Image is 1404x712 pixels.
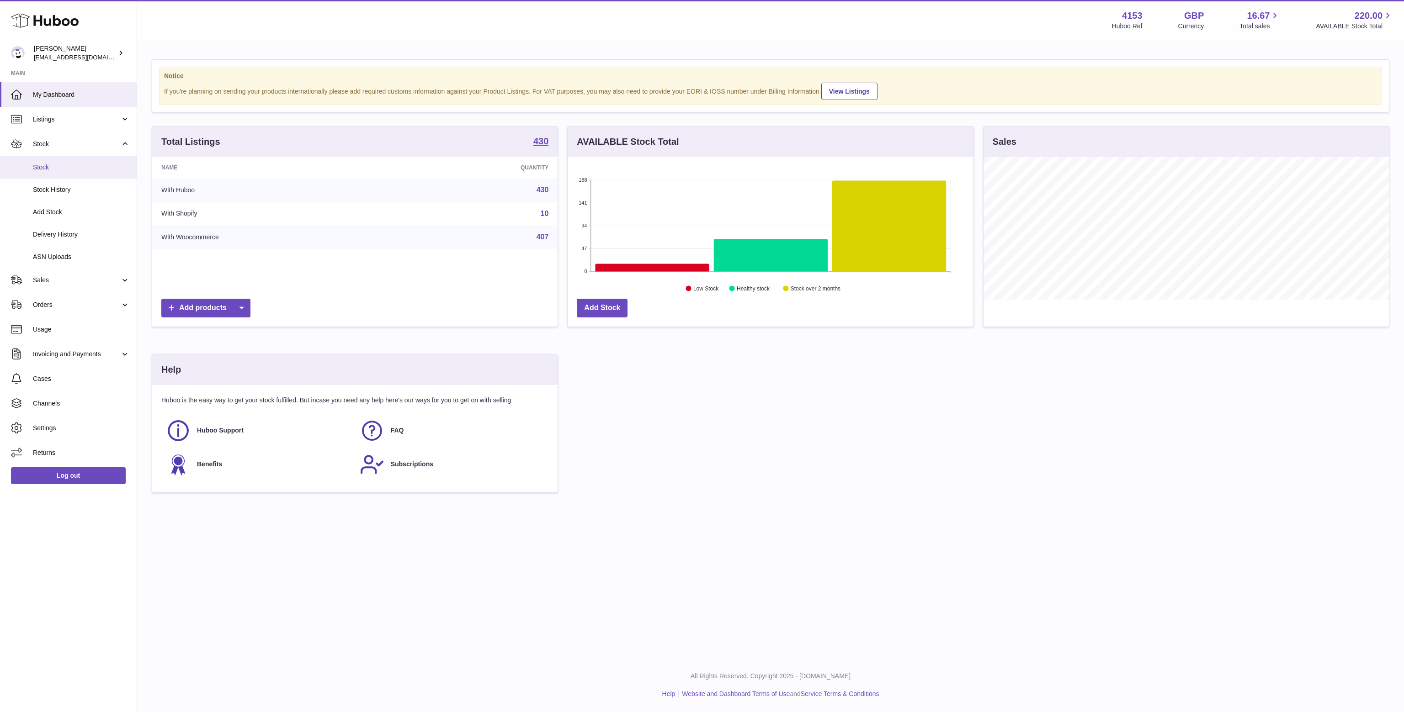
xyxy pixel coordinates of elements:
[197,426,244,435] span: Huboo Support
[579,177,587,183] text: 188
[166,418,351,443] a: Huboo Support
[33,448,130,457] span: Returns
[33,230,130,239] span: Delivery History
[161,136,220,148] h3: Total Listings
[161,299,250,317] a: Add products
[577,299,628,317] a: Add Stock
[1316,10,1393,31] a: 220.00 AVAILABLE Stock Total
[166,452,351,477] a: Benefits
[152,157,404,178] th: Name
[1184,10,1204,22] strong: GBP
[33,424,130,432] span: Settings
[1178,22,1204,31] div: Currency
[821,83,877,100] a: View Listings
[33,301,120,309] span: Orders
[1239,22,1280,31] span: Total sales
[164,81,1377,100] div: If you're planning on sending your products internationally please add required customs informati...
[152,178,404,202] td: With Huboo
[737,285,770,292] text: Healthy stock
[582,223,587,228] text: 94
[33,276,120,285] span: Sales
[537,186,549,194] a: 430
[11,467,126,484] a: Log out
[360,418,544,443] a: FAQ
[33,185,130,194] span: Stock History
[1247,10,1270,22] span: 16.67
[693,285,719,292] text: Low Stock
[791,285,840,292] text: Stock over 2 months
[197,460,222,469] span: Benefits
[161,364,181,376] h3: Help
[33,399,130,408] span: Channels
[1112,22,1143,31] div: Huboo Ref
[533,137,548,146] strong: 430
[679,690,879,698] li: and
[34,53,134,61] span: [EMAIL_ADDRESS][DOMAIN_NAME]
[577,136,679,148] h3: AVAILABLE Stock Total
[582,246,587,251] text: 47
[144,672,1397,680] p: All Rights Reserved. Copyright 2025 - [DOMAIN_NAME]
[34,44,116,62] div: [PERSON_NAME]
[33,115,120,124] span: Listings
[33,208,130,216] span: Add Stock
[585,269,587,274] text: 0
[391,426,404,435] span: FAQ
[33,140,120,148] span: Stock
[33,90,130,99] span: My Dashboard
[152,202,404,226] td: With Shopify
[682,690,790,697] a: Website and Dashboard Terms of Use
[1239,10,1280,31] a: 16.67 Total sales
[579,200,587,206] text: 141
[537,233,549,241] a: 407
[1355,10,1383,22] span: 220.00
[391,460,433,469] span: Subscriptions
[11,46,25,60] img: sales@kasefilters.com
[33,350,120,359] span: Invoicing and Payments
[1316,22,1393,31] span: AVAILABLE Stock Total
[1122,10,1143,22] strong: 4153
[541,210,549,217] a: 10
[801,690,879,697] a: Service Terms & Conditions
[993,136,1016,148] h3: Sales
[404,157,558,178] th: Quantity
[33,374,130,383] span: Cases
[33,253,130,261] span: ASN Uploads
[164,72,1377,80] strong: Notice
[152,225,404,249] td: With Woocommerce
[33,163,130,172] span: Stock
[662,690,675,697] a: Help
[33,325,130,334] span: Usage
[533,137,548,148] a: 430
[360,452,544,477] a: Subscriptions
[161,396,548,405] p: Huboo is the easy way to get your stock fulfilled. But incase you need any help here's our ways f...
